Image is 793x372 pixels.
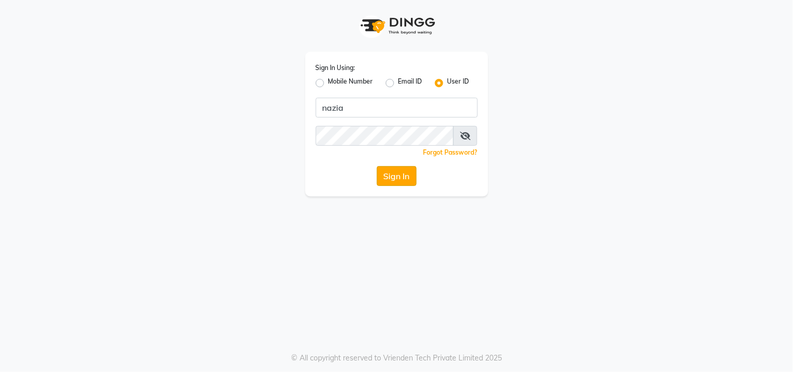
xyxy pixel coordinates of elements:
input: Username [316,98,478,118]
label: Mobile Number [328,77,373,89]
button: Sign In [377,166,417,186]
a: Forgot Password? [423,148,478,156]
input: Username [316,126,454,146]
label: Sign In Using: [316,63,355,73]
label: User ID [447,77,469,89]
label: Email ID [398,77,422,89]
img: logo1.svg [355,10,439,41]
